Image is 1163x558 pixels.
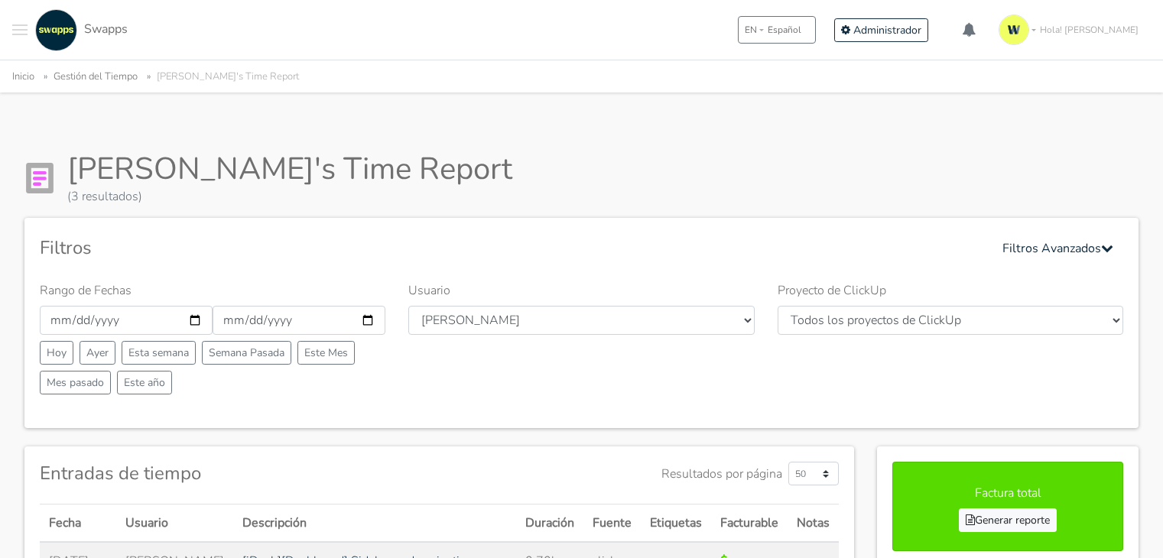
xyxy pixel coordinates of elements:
span: Español [768,23,801,37]
button: Esta semana [122,341,196,365]
a: Swapps [31,9,128,51]
li: [PERSON_NAME]'s Time Report [141,68,299,86]
a: Hola! [PERSON_NAME] [992,8,1151,51]
div: (3 resultados) [67,187,512,206]
span: Hola! [PERSON_NAME] [1040,23,1139,37]
label: Rango de Fechas [40,281,132,300]
button: ENEspañol [738,16,816,44]
th: Fuente [583,504,641,543]
th: Notas [788,504,839,543]
a: Inicio [12,70,34,83]
button: Hoy [40,341,73,365]
button: Este año [117,371,172,394]
th: Fecha [40,504,116,543]
button: Este Mes [297,341,355,365]
label: Resultados por página [661,465,782,483]
button: Filtros Avanzados [992,233,1123,263]
img: Report Icon [24,163,55,193]
a: Administrador [834,18,928,42]
a: Gestión del Tiempo [54,70,138,83]
label: Usuario [408,281,450,300]
img: isotipo-3-3e143c57.png [999,15,1029,45]
button: Ayer [80,341,115,365]
h4: Filtros [40,237,92,259]
th: Duración [516,504,583,543]
h4: Entradas de tiempo [40,462,201,485]
button: Semana Pasada [202,341,291,365]
th: Usuario [116,504,233,543]
h1: [PERSON_NAME]'s Time Report [67,151,512,187]
span: Administrador [853,23,921,37]
img: swapps-linkedin-v2.jpg [35,9,77,51]
label: Proyecto de ClickUp [778,281,886,300]
th: Descripción [233,504,517,543]
a: Generar reporte [959,508,1057,532]
th: Facturable [711,504,788,543]
th: Etiquetas [641,504,711,543]
span: Swapps [84,21,128,37]
button: Mes pasado [40,371,111,394]
button: Toggle navigation menu [12,9,28,51]
p: Factura total [908,484,1107,502]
